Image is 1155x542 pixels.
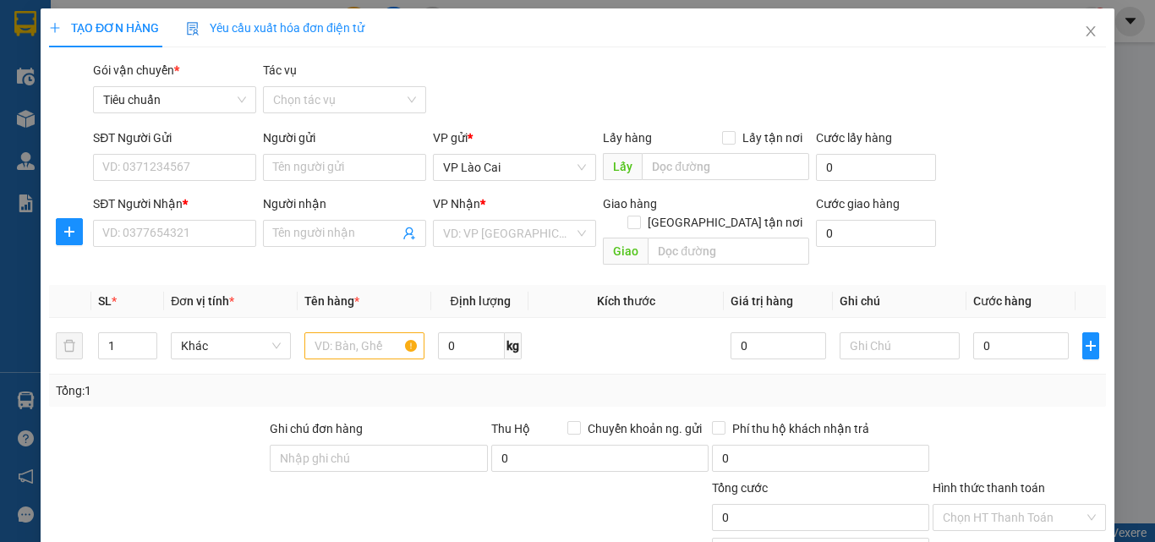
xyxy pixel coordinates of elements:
[840,332,960,359] input: Ghi Chú
[505,332,522,359] span: kg
[642,153,808,180] input: Dọc đường
[603,153,642,180] span: Lấy
[171,294,234,308] span: Đơn vị tính
[603,131,652,145] span: Lấy hàng
[973,294,1032,308] span: Cước hàng
[815,220,936,247] input: Cước giao hàng
[263,129,426,147] div: Người gửi
[433,197,480,211] span: VP Nhận
[433,129,596,147] div: VP gửi
[103,87,246,112] span: Tiêu chuẩn
[270,422,363,435] label: Ghi chú đơn hàng
[93,129,256,147] div: SĐT Người Gửi
[1082,332,1099,359] button: plus
[933,481,1045,495] label: Hình thức thanh toán
[186,22,200,36] img: icon
[603,238,648,265] span: Giao
[640,213,808,232] span: [GEOGRAPHIC_DATA] tận nơi
[304,332,424,359] input: VD: Bàn, Ghế
[1083,339,1098,353] span: plus
[56,381,447,400] div: Tổng: 1
[186,21,364,35] span: Yêu cầu xuất hóa đơn điện tử
[98,294,112,308] span: SL
[648,238,808,265] input: Dọc đường
[56,218,83,245] button: plus
[730,294,792,308] span: Giá trị hàng
[1084,25,1098,38] span: close
[443,155,586,180] span: VP Lào Cai
[730,332,825,359] input: 0
[490,422,529,435] span: Thu Hộ
[833,285,966,318] th: Ghi chú
[581,419,709,438] span: Chuyển khoản ng. gửi
[93,194,256,213] div: SĐT Người Nhận
[56,332,83,359] button: delete
[815,154,936,181] input: Cước lấy hàng
[597,294,655,308] span: Kích thước
[93,63,179,77] span: Gói vận chuyển
[304,294,359,308] span: Tên hàng
[725,419,876,438] span: Phí thu hộ khách nhận trả
[263,194,426,213] div: Người nhận
[712,481,768,495] span: Tổng cước
[181,333,281,359] span: Khác
[450,294,510,308] span: Định lượng
[49,21,159,35] span: TẠO ĐƠN HÀNG
[263,63,297,77] label: Tác vụ
[1067,8,1114,56] button: Close
[735,129,808,147] span: Lấy tận nơi
[603,197,657,211] span: Giao hàng
[402,227,416,240] span: user-add
[815,131,891,145] label: Cước lấy hàng
[57,225,82,238] span: plus
[270,445,487,472] input: Ghi chú đơn hàng
[49,22,61,34] span: plus
[815,197,899,211] label: Cước giao hàng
